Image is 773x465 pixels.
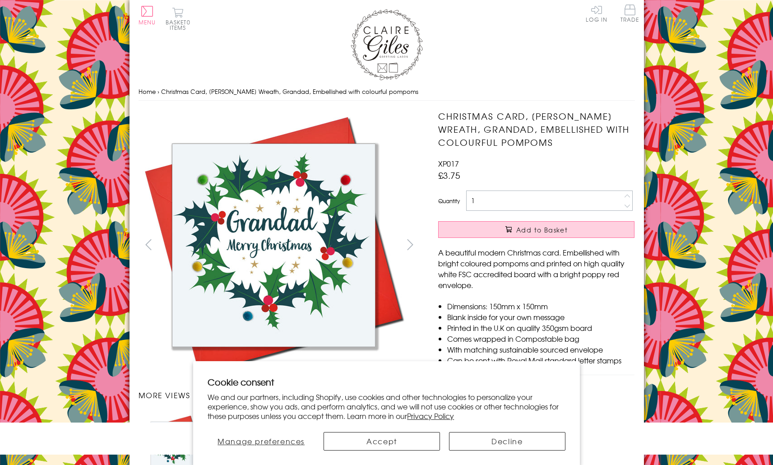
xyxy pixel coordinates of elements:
[139,18,156,26] span: Menu
[447,333,634,344] li: Comes wrapped in Compostable bag
[447,301,634,312] li: Dimensions: 150mm x 150mm
[620,5,639,22] span: Trade
[447,344,634,355] li: With matching sustainable sourced envelope
[620,5,639,24] a: Trade
[516,225,568,234] span: Add to Basket
[586,5,607,22] a: Log In
[208,376,565,388] h2: Cookie consent
[139,390,421,400] h3: More views
[139,87,156,96] a: Home
[447,355,634,366] li: Can be sent with Royal Mail standard letter stamps
[449,432,565,451] button: Decline
[138,110,409,381] img: Christmas Card, Holly Wreath, Grandad, Embellished with colourful pompoms
[139,6,156,25] button: Menu
[438,169,460,181] span: £3.75
[208,392,565,420] p: We and our partners, including Shopify, use cookies and other technologies to personalize your ex...
[438,197,460,205] label: Quantity
[161,87,418,96] span: Christmas Card, [PERSON_NAME] Wreath, Grandad, Embellished with colourful pompoms
[420,110,691,381] img: Christmas Card, Holly Wreath, Grandad, Embellished with colourful pompoms
[324,432,440,451] button: Accept
[139,234,159,255] button: prev
[438,247,634,290] p: A beautiful modern Christmas card. Embellished with bright coloured pompoms and printed on high q...
[208,432,315,451] button: Manage preferences
[218,436,305,446] span: Manage preferences
[400,234,420,255] button: next
[438,110,634,149] h1: Christmas Card, [PERSON_NAME] Wreath, Grandad, Embellished with colourful pompoms
[157,87,159,96] span: ›
[447,312,634,322] li: Blank inside for your own message
[139,83,635,101] nav: breadcrumbs
[166,7,190,30] button: Basket0 items
[170,18,190,32] span: 0 items
[438,221,634,238] button: Add to Basket
[447,322,634,333] li: Printed in the U.K on quality 350gsm board
[407,410,454,421] a: Privacy Policy
[351,9,423,80] img: Claire Giles Greetings Cards
[438,158,459,169] span: XP017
